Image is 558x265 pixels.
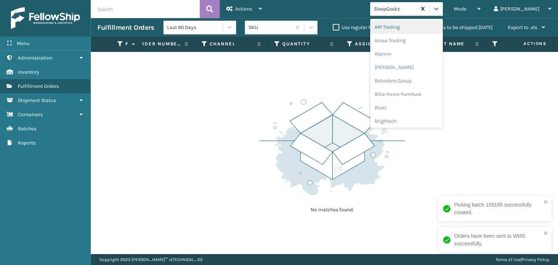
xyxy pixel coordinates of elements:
span: Actions [235,6,252,12]
div: SKU [248,24,292,31]
label: Channel [210,41,254,47]
span: Shipment Status [18,97,56,103]
label: Fulfillment Order Id [125,41,128,47]
div: Atamin [370,47,443,61]
span: Batches [18,126,36,132]
div: [PERSON_NAME] [370,61,443,74]
span: Mode [454,6,466,12]
img: logo [11,7,80,29]
label: Orders to be shipped [DATE] [422,24,493,30]
div: Belvedere Group [370,74,443,87]
span: Administration [18,55,52,61]
span: Containers [18,111,43,118]
div: Brightech [370,114,443,128]
span: Reports [18,140,36,146]
span: Menu [17,40,29,46]
label: Quantity [282,41,326,47]
span: Fulfillment Orders [18,83,59,89]
p: Copyright 2023 [PERSON_NAME]™ v [TECHNICAL_ID] [100,254,202,265]
div: Picking batch 109185 successfully created. [454,201,541,216]
div: Bika Home Furniture [370,87,443,101]
label: Use regular Palletizing mode [333,24,407,30]
div: Orders have been sent to WMS successfully. [454,232,541,248]
div: Arosa Trading [370,34,443,47]
span: Export to .xls [508,24,537,30]
span: Inventory [18,69,39,75]
label: Pallet Name [428,41,472,47]
h3: Fulfillment Orders [97,23,154,32]
label: Assigned Warehouse [355,41,399,47]
div: BlueJ [370,101,443,114]
div: SleepGeekz [374,5,417,13]
div: AM Trading [370,20,443,34]
button: close [543,199,549,206]
span: Actions [501,38,551,50]
div: Last 90 Days [167,24,223,31]
button: close [543,230,549,237]
label: Order Number [137,41,181,47]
